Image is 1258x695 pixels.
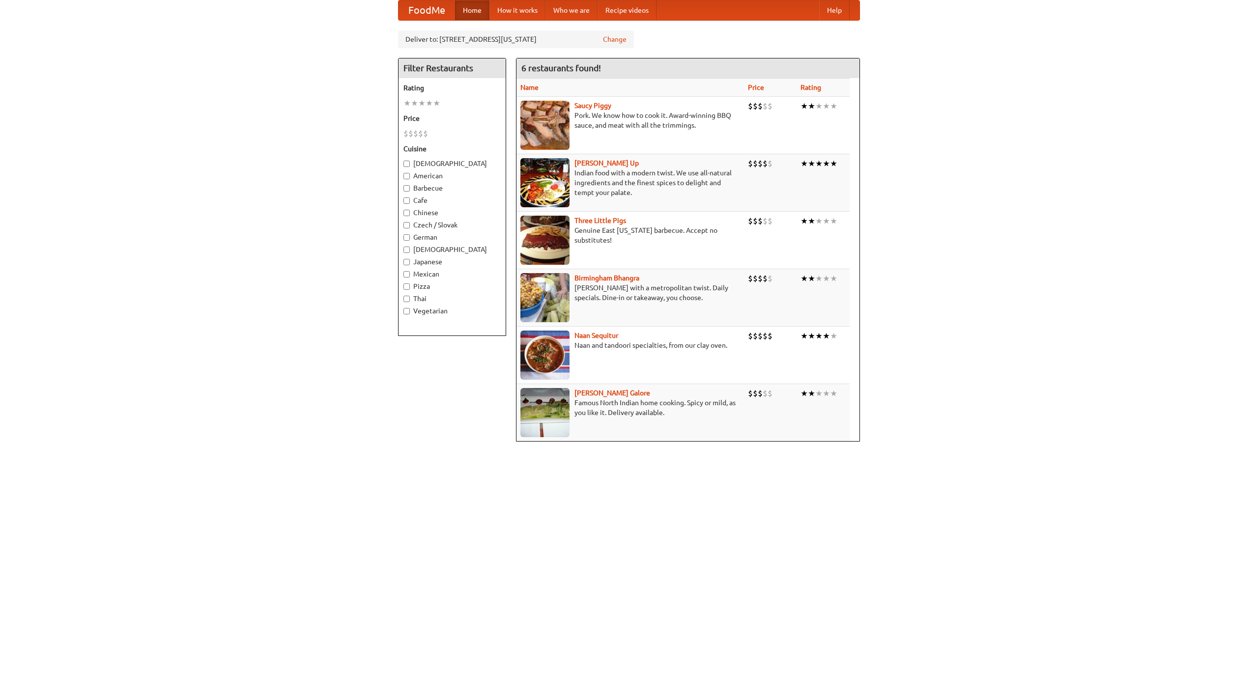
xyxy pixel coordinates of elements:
[758,331,763,341] li: $
[830,158,837,169] li: ★
[748,331,753,341] li: $
[815,216,823,226] li: ★
[520,216,570,265] img: littlepigs.jpg
[403,197,410,204] input: Cafe
[520,83,539,91] a: Name
[403,294,501,304] label: Thai
[598,0,657,20] a: Recipe videos
[545,0,598,20] a: Who we are
[819,0,850,20] a: Help
[758,101,763,111] li: $
[574,389,650,397] a: [PERSON_NAME] Galore
[768,158,772,169] li: $
[418,98,426,109] li: ★
[815,388,823,399] li: ★
[403,257,501,267] label: Japanese
[520,101,570,150] img: saucy.jpg
[830,331,837,341] li: ★
[403,171,501,181] label: American
[423,128,428,139] li: $
[520,273,570,322] img: bhangra.jpg
[758,388,763,399] li: $
[403,195,501,205] label: Cafe
[763,273,768,284] li: $
[520,398,740,417] p: Famous North Indian home cooking. Spicy or mild, as you like it. Delivery available.
[403,234,410,241] input: German
[753,158,758,169] li: $
[758,158,763,169] li: $
[763,331,768,341] li: $
[403,113,501,123] h5: Price
[408,128,413,139] li: $
[403,185,410,192] input: Barbecue
[763,101,768,111] li: $
[403,144,501,154] h5: Cuisine
[520,331,570,380] img: naansequitur.jpg
[455,0,489,20] a: Home
[753,101,758,111] li: $
[823,216,830,226] li: ★
[748,101,753,111] li: $
[768,101,772,111] li: $
[758,216,763,226] li: $
[808,388,815,399] li: ★
[815,158,823,169] li: ★
[815,331,823,341] li: ★
[768,331,772,341] li: $
[823,273,830,284] li: ★
[520,111,740,130] p: Pork. We know how to cook it. Award-winning BBQ sauce, and meat with all the trimmings.
[603,34,627,44] a: Change
[830,216,837,226] li: ★
[808,273,815,284] li: ★
[823,331,830,341] li: ★
[403,245,501,254] label: [DEMOGRAPHIC_DATA]
[801,83,821,91] a: Rating
[768,388,772,399] li: $
[808,216,815,226] li: ★
[768,216,772,226] li: $
[399,58,506,78] h4: Filter Restaurants
[574,332,618,339] a: Naan Sequitur
[748,388,753,399] li: $
[801,101,808,111] li: ★
[768,273,772,284] li: $
[433,98,440,109] li: ★
[763,216,768,226] li: $
[398,30,634,48] div: Deliver to: [STREET_ADDRESS][US_STATE]
[403,98,411,109] li: ★
[403,173,410,179] input: American
[413,128,418,139] li: $
[808,331,815,341] li: ★
[801,331,808,341] li: ★
[574,217,626,224] a: Three Little Pigs
[753,273,758,284] li: $
[403,159,501,168] label: [DEMOGRAPHIC_DATA]
[403,247,410,253] input: [DEMOGRAPHIC_DATA]
[426,98,433,109] li: ★
[403,222,410,228] input: Czech / Slovak
[801,273,808,284] li: ★
[753,388,758,399] li: $
[520,283,740,303] p: [PERSON_NAME] with a metropolitan twist. Daily specials. Dine-in or takeaway, you choose.
[574,274,639,282] b: Birmingham Bhangra
[403,283,410,290] input: Pizza
[748,273,753,284] li: $
[574,159,639,167] b: [PERSON_NAME] Up
[403,208,501,218] label: Chinese
[801,216,808,226] li: ★
[403,306,501,316] label: Vegetarian
[830,101,837,111] li: ★
[758,273,763,284] li: $
[520,388,570,437] img: currygalore.jpg
[403,210,410,216] input: Chinese
[808,158,815,169] li: ★
[403,281,501,291] label: Pizza
[411,98,418,109] li: ★
[399,0,455,20] a: FoodMe
[418,128,423,139] li: $
[403,183,501,193] label: Barbecue
[763,388,768,399] li: $
[763,158,768,169] li: $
